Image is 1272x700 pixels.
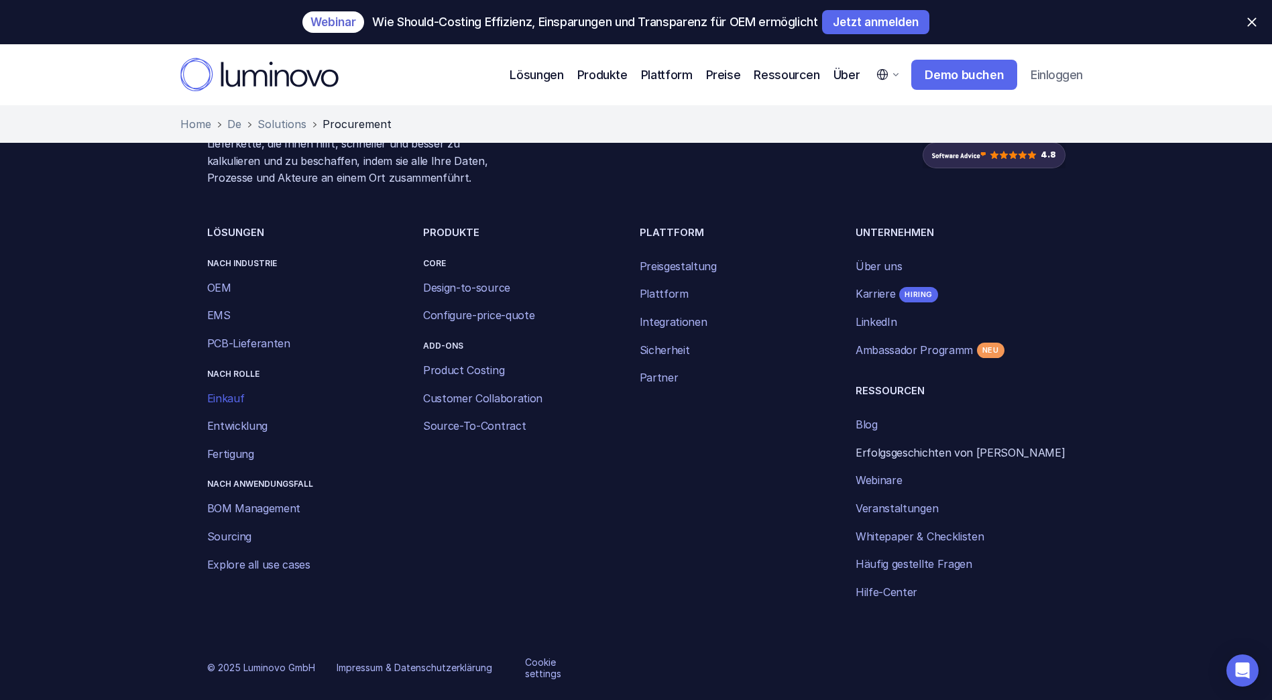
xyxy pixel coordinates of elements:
a: Preisgestaltung [640,259,717,273]
a: Hilfe-Center [856,585,917,599]
a: Source-To-Contract [423,419,526,432]
a: Plattform [640,287,689,300]
a: De [227,119,241,129]
a: Sicherheit [640,343,690,357]
a: Über uns [856,259,902,273]
p: Wie Should-Costing Effizienz, Einsparungen und Transparenz für OEM ermöglicht [372,15,817,29]
a: Fertigung [207,447,254,461]
a: Design-to-source [423,281,510,294]
img: Capterra [932,149,986,162]
p: Einloggen [1031,68,1082,82]
img: separator [247,122,252,127]
a: EMS [207,308,231,322]
a: Integrationen [640,315,707,329]
p: LÖSUNGEN [207,227,264,238]
button: Cookie settings [514,649,605,687]
a: Karriere [856,287,895,300]
a: Preise [706,66,741,84]
p: NACH INDUSTRIE [207,258,277,269]
img: separator [217,122,222,127]
a: Einkauf [207,392,245,405]
a: Webinare [856,473,902,487]
p: NEU [982,347,999,354]
p: Lösungen [510,66,563,84]
p: Webinar [310,17,356,27]
nav: Breadcrumb [180,119,1092,129]
img: separator [312,122,317,127]
a: Einloggen [1021,61,1092,89]
div: Open Intercom Messenger [1226,654,1259,687]
a: Jetzt anmelden [822,10,929,34]
a: BOM Management [207,502,301,515]
p: Demo buchen [925,68,1004,82]
a: OEM [207,281,231,294]
a: Solutions [257,119,306,129]
span: Procurement [323,119,392,129]
p: Ressourcen [754,66,819,84]
p: HIRING [905,291,932,298]
p: Über [833,66,860,84]
p: © 2025 Luminovo GmbH [207,662,315,673]
a: Whitepaper & Checklisten [856,530,984,543]
a: Home [180,119,211,129]
a: Product Costing [423,363,504,377]
a: Entwicklung [207,419,268,432]
a: Ambassador Programm [856,343,973,357]
p: Plattform [641,66,693,84]
a: Sourcing [207,530,251,543]
a: Erfolgsgeschichten von [PERSON_NAME] [856,446,1065,459]
p: NACH ROLLE [207,369,259,380]
a: Häufig gestellte Fragen [856,557,972,571]
a: Blog [856,418,878,431]
a: Explore all use cases [207,558,310,571]
p: Produkte [577,66,628,84]
a: LinkedIn [856,315,897,329]
a: Customer Collaboration [423,392,542,405]
p: Jetzt anmelden [833,17,919,27]
p: RESSOURCEN [856,386,925,396]
a: Impressum & Datenschutzerklärung [337,662,492,673]
a: PCB-Lieferanten [207,337,290,350]
p: CORE [423,258,446,269]
a: Veranstaltungen [856,502,938,515]
p: ADD-ONS [423,341,463,351]
a: Partner [640,371,679,384]
p: NACH ANWENDUNGSFALL [207,479,313,489]
p: PLATTFORM [640,227,704,238]
p: Luminovo ist die Software-Plattform für die Elektronik-Lieferkette, die Ihnen hilft, schneller un... [207,118,509,186]
p: PRODUKTE [423,227,479,238]
a: Demo buchen [911,60,1017,91]
p: 4.8 [1041,151,1056,159]
a: Configure-price-quote [423,308,534,322]
p: UNTERNEHMEN [856,227,934,238]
